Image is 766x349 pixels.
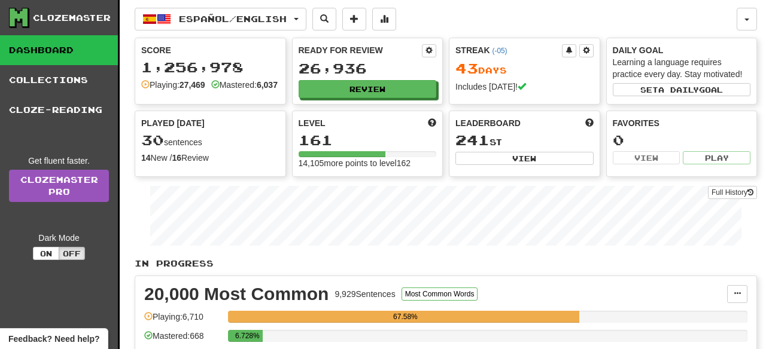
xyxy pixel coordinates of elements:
[455,44,562,56] div: Streak
[312,8,336,30] button: Search sentences
[141,133,279,148] div: sentences
[428,117,436,129] span: Score more points to level up
[9,155,109,167] div: Get fluent faster.
[335,288,395,300] div: 9,929 Sentences
[658,85,699,94] span: a daily
[455,117,521,129] span: Leaderboard
[33,12,111,24] div: Clozemaster
[613,133,751,148] div: 0
[257,80,278,90] strong: 6,037
[402,287,478,301] button: Most Common Words
[613,83,751,96] button: Seta dailygoal
[299,117,326,129] span: Level
[455,81,594,93] div: Includes [DATE]!
[613,44,751,56] div: Daily Goal
[708,186,757,199] button: Full History
[372,8,396,30] button: More stats
[299,133,437,148] div: 161
[141,79,205,91] div: Playing:
[8,333,99,345] span: Open feedback widget
[683,151,750,164] button: Play
[299,80,437,98] button: Review
[613,151,680,164] button: View
[585,117,594,129] span: This week in points, UTC
[141,131,164,148] span: 30
[9,232,109,244] div: Dark Mode
[613,117,751,129] div: Favorites
[232,311,579,323] div: 67.58%
[492,47,507,55] a: (-05)
[299,61,437,76] div: 26,936
[144,285,329,303] div: 20,000 Most Common
[455,131,490,148] span: 241
[59,247,85,260] button: Off
[342,8,366,30] button: Add sentence to collection
[141,152,279,164] div: New / Review
[144,311,222,330] div: Playing: 6,710
[299,157,437,169] div: 14,105 more points to level 162
[455,60,478,76] span: 43
[33,247,59,260] button: On
[135,258,757,270] p: In Progress
[455,133,594,148] div: st
[232,330,263,342] div: 6.728%
[141,60,279,75] div: 1,256,978
[179,14,287,24] span: Español / English
[141,153,151,163] strong: 14
[613,56,751,80] div: Learning a language requires practice every day. Stay motivated!
[135,8,306,30] button: Español/English
[180,80,205,90] strong: 27,469
[9,170,109,202] a: ClozemasterPro
[211,79,278,91] div: Mastered:
[299,44,422,56] div: Ready for Review
[141,44,279,56] div: Score
[141,117,205,129] span: Played [DATE]
[455,61,594,76] div: Day s
[172,153,181,163] strong: 16
[455,152,594,165] button: View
